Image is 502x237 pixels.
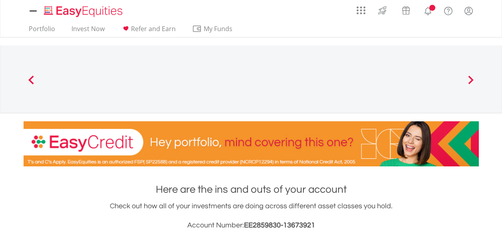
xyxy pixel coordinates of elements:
span: EE2859830-13673921 [244,221,315,229]
img: grid-menu-icon.svg [357,6,365,15]
img: vouchers-v2.svg [399,4,413,17]
a: FAQ's and Support [438,2,458,18]
h3: Account Number: [24,220,479,231]
img: thrive-v2.svg [376,4,389,17]
h1: Here are the ins and outs of your account [24,182,479,197]
a: Home page [41,2,126,18]
span: Refer and Earn [131,24,176,33]
div: Check out how all of your investments are doing across different asset classes you hold. [24,201,479,231]
a: Invest Now [68,25,108,37]
a: Notifications [418,2,438,18]
a: AppsGrid [351,2,371,15]
img: EasyCredit Promotion Banner [24,121,479,166]
a: Vouchers [394,2,418,17]
span: My Funds [192,24,244,34]
a: Refer and Earn [118,25,179,37]
img: EasyEquities_Logo.png [42,5,126,18]
a: My Profile [458,2,479,20]
a: Portfolio [26,25,58,37]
